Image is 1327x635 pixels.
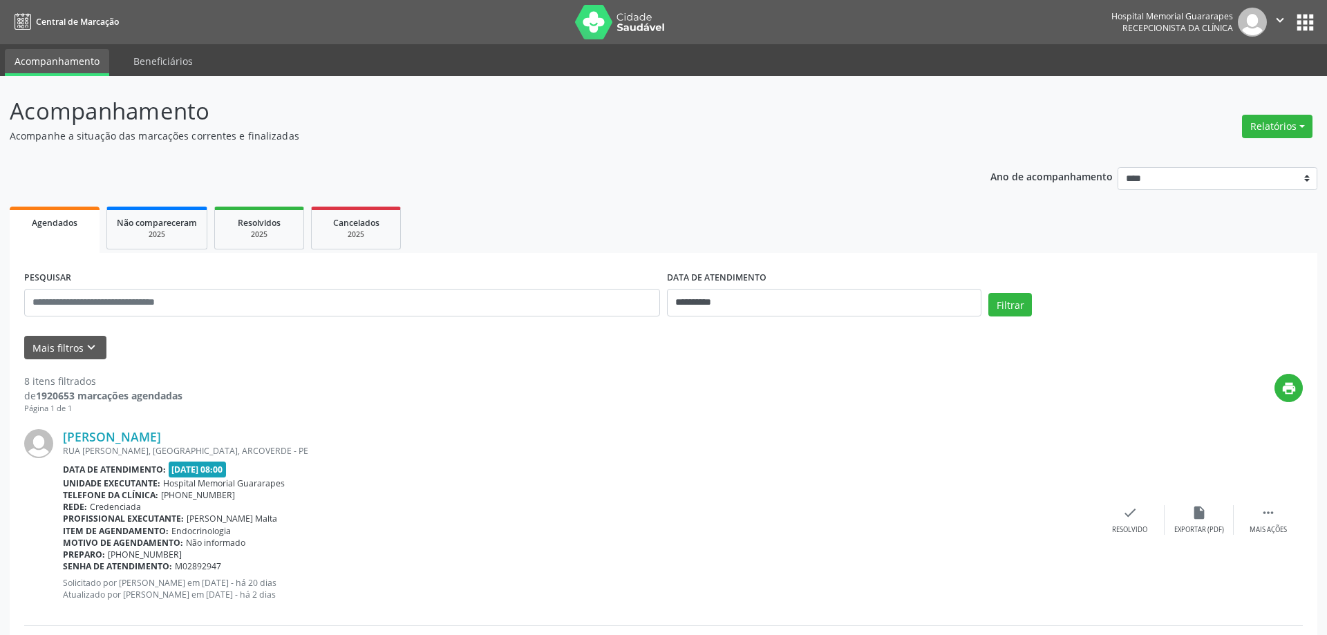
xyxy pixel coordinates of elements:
span: Endocrinologia [171,525,231,537]
b: Senha de atendimento: [63,560,172,572]
div: RUA [PERSON_NAME], [GEOGRAPHIC_DATA], ARCOVERDE - PE [63,445,1095,457]
span: Não compareceram [117,217,197,229]
div: Mais ações [1250,525,1287,535]
b: Unidade executante: [63,477,160,489]
div: Página 1 de 1 [24,403,182,415]
label: PESQUISAR [24,267,71,289]
a: Central de Marcação [10,10,119,33]
span: Não informado [186,537,245,549]
span: Recepcionista da clínica [1122,22,1233,34]
button:  [1267,8,1293,37]
a: [PERSON_NAME] [63,429,161,444]
b: Preparo: [63,549,105,560]
div: Hospital Memorial Guararapes [1111,10,1233,22]
b: Telefone da clínica: [63,489,158,501]
img: img [1238,8,1267,37]
div: 2025 [321,229,390,240]
p: Ano de acompanhamento [990,167,1113,184]
button: Mais filtroskeyboard_arrow_down [24,336,106,360]
button: apps [1293,10,1317,35]
span: Hospital Memorial Guararapes [163,477,285,489]
img: img [24,429,53,458]
b: Data de atendimento: [63,464,166,475]
div: de [24,388,182,403]
button: Relatórios [1242,115,1312,138]
p: Acompanhe a situação das marcações correntes e finalizadas [10,129,925,143]
span: [PERSON_NAME] Malta [187,513,277,524]
i: check [1122,505,1138,520]
p: Acompanhamento [10,94,925,129]
span: Resolvidos [238,217,281,229]
span: [PHONE_NUMBER] [108,549,182,560]
span: Cancelados [333,217,379,229]
strong: 1920653 marcações agendadas [36,389,182,402]
label: DATA DE ATENDIMENTO [667,267,766,289]
button: Filtrar [988,293,1032,316]
p: Solicitado por [PERSON_NAME] em [DATE] - há 20 dias Atualizado por [PERSON_NAME] em [DATE] - há 2... [63,577,1095,600]
span: M02892947 [175,560,221,572]
div: 2025 [225,229,294,240]
b: Profissional executante: [63,513,184,524]
button: print [1274,374,1303,402]
div: 2025 [117,229,197,240]
a: Beneficiários [124,49,203,73]
a: Acompanhamento [5,49,109,76]
b: Rede: [63,501,87,513]
i:  [1272,12,1288,28]
i: keyboard_arrow_down [84,340,99,355]
b: Item de agendamento: [63,525,169,537]
span: Central de Marcação [36,16,119,28]
b: Motivo de agendamento: [63,537,183,549]
span: [DATE] 08:00 [169,462,227,477]
span: Credenciada [90,501,141,513]
div: Exportar (PDF) [1174,525,1224,535]
span: Agendados [32,217,77,229]
i:  [1261,505,1276,520]
i: insert_drive_file [1192,505,1207,520]
div: Resolvido [1112,525,1147,535]
span: [PHONE_NUMBER] [161,489,235,501]
div: 8 itens filtrados [24,374,182,388]
i: print [1281,381,1297,396]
